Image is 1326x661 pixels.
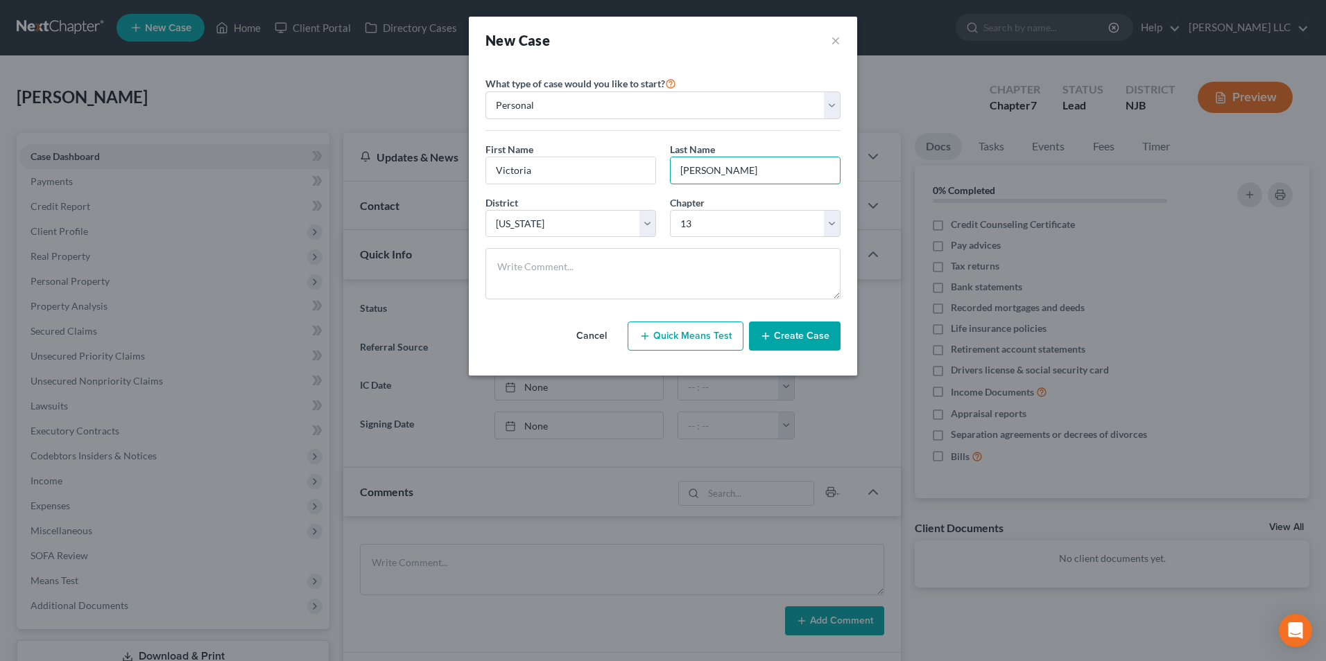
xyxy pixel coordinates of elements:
[485,143,533,155] span: First Name
[670,143,715,155] span: Last Name
[831,30,841,50] button: ×
[671,157,840,184] input: Enter Last Name
[485,32,550,49] strong: New Case
[628,321,743,351] button: Quick Means Test
[486,157,655,184] input: Enter First Name
[485,75,676,91] label: What type of case would you like to start?
[749,321,841,351] button: Create Case
[561,322,622,350] button: Cancel
[485,197,518,209] span: District
[1279,614,1312,647] div: Open Intercom Messenger
[670,197,705,209] span: Chapter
